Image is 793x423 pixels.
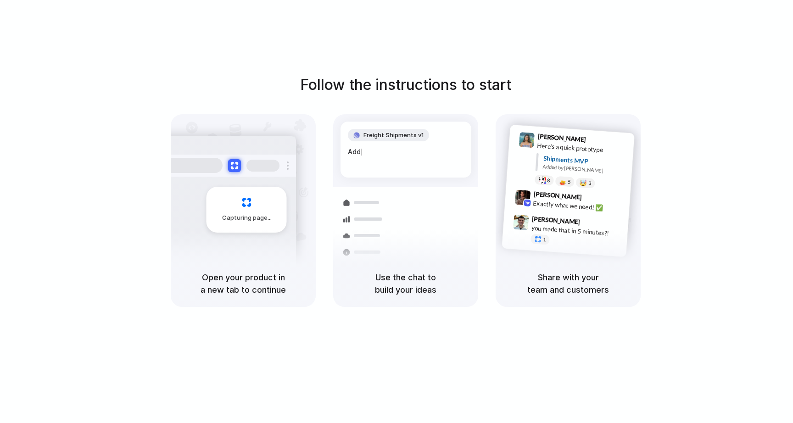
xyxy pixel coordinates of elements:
[588,181,592,186] span: 3
[344,271,467,296] h5: Use the chat to build your ideas
[543,154,628,169] div: Shipments MVP
[537,131,586,145] span: [PERSON_NAME]
[507,271,630,296] h5: Share with your team and customers
[222,213,273,223] span: Capturing page
[543,237,546,242] span: 1
[568,179,571,184] span: 5
[542,163,627,176] div: Added by [PERSON_NAME]
[363,131,424,140] span: Freight Shipments v1
[182,271,305,296] h5: Open your product in a new tab to continue
[537,141,629,156] div: Here's a quick prototype
[580,179,587,186] div: 🤯
[533,189,582,202] span: [PERSON_NAME]
[300,74,511,96] h1: Follow the instructions to start
[348,147,464,157] div: Add
[589,136,608,147] span: 9:41 AM
[533,198,625,214] div: Exactly what we need! ✅
[583,218,602,229] span: 9:47 AM
[361,148,363,156] span: |
[585,193,603,204] span: 9:42 AM
[532,213,581,227] span: [PERSON_NAME]
[547,178,550,183] span: 8
[531,223,623,239] div: you made that in 5 minutes?!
